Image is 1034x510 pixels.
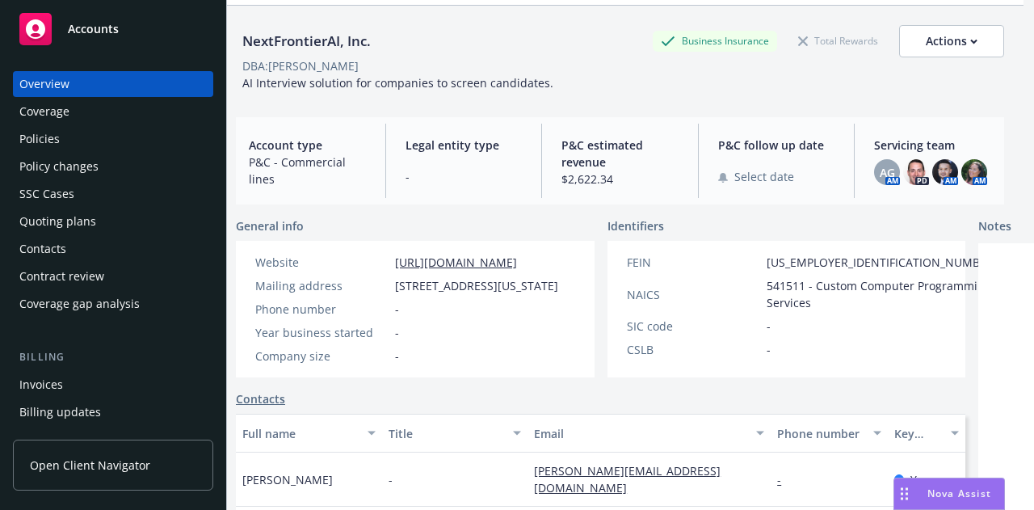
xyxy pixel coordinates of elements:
[13,399,213,425] a: Billing updates
[561,137,679,171] span: P&C estimated revenue
[19,71,69,97] div: Overview
[903,159,929,185] img: photo
[926,26,977,57] div: Actions
[932,159,958,185] img: photo
[19,372,63,398] div: Invoices
[236,414,382,453] button: Full name
[19,399,101,425] div: Billing updates
[395,255,517,270] a: [URL][DOMAIN_NAME]
[13,263,213,289] a: Contract review
[961,159,987,185] img: photo
[255,348,389,365] div: Company size
[19,263,104,289] div: Contract review
[19,181,74,207] div: SSC Cases
[236,217,304,234] span: General info
[718,137,835,154] span: P&C follow up date
[607,217,664,234] span: Identifiers
[13,99,213,124] a: Coverage
[777,472,794,487] a: -
[19,99,69,124] div: Coverage
[389,471,393,488] span: -
[255,254,389,271] div: Website
[395,324,399,341] span: -
[767,277,998,311] span: 541511 - Custom Computer Programming Services
[395,277,558,294] span: [STREET_ADDRESS][US_STATE]
[627,318,760,335] div: SIC code
[242,75,553,91] span: AI Interview solution for companies to screen candidates.
[68,23,119,36] span: Accounts
[395,348,399,365] span: -
[627,254,760,271] div: FEIN
[874,137,991,154] span: Servicing team
[19,126,60,152] div: Policies
[13,71,213,97] a: Overview
[249,137,366,154] span: Account type
[19,209,96,234] div: Quoting plans
[389,425,504,442] div: Title
[242,471,333,488] span: [PERSON_NAME]
[534,463,721,495] a: [PERSON_NAME][EMAIL_ADDRESS][DOMAIN_NAME]
[13,6,213,52] a: Accounts
[382,414,528,453] button: Title
[777,425,863,442] div: Phone number
[19,291,140,317] div: Coverage gap analysis
[13,209,213,234] a: Quoting plans
[13,349,213,365] div: Billing
[627,341,760,358] div: CSLB
[767,341,771,358] span: -
[653,31,777,51] div: Business Insurance
[528,414,771,453] button: Email
[242,57,359,74] div: DBA: [PERSON_NAME]
[236,31,377,52] div: NextFrontierAI, Inc.
[406,168,523,185] span: -
[236,390,285,407] a: Contacts
[249,154,366,188] span: P&C - Commercial lines
[534,425,746,442] div: Email
[888,414,965,453] button: Key contact
[894,478,914,509] div: Drag to move
[561,171,679,188] span: $2,622.34
[406,137,523,154] span: Legal entity type
[927,487,991,500] span: Nova Assist
[30,457,150,474] span: Open Client Navigator
[13,372,213,398] a: Invoices
[19,236,66,262] div: Contacts
[19,154,99,179] div: Policy changes
[978,217,1011,237] span: Notes
[255,301,389,318] div: Phone number
[767,318,771,335] span: -
[255,277,389,294] div: Mailing address
[734,168,794,185] span: Select date
[13,181,213,207] a: SSC Cases
[771,414,887,453] button: Phone number
[899,25,1004,57] button: Actions
[242,425,358,442] div: Full name
[13,154,213,179] a: Policy changes
[767,254,998,271] span: [US_EMPLOYER_IDENTIFICATION_NUMBER]
[790,31,886,51] div: Total Rewards
[910,471,929,488] span: Yes
[395,301,399,318] span: -
[13,236,213,262] a: Contacts
[13,126,213,152] a: Policies
[255,324,389,341] div: Year business started
[13,291,213,317] a: Coverage gap analysis
[893,478,1005,510] button: Nova Assist
[627,286,760,303] div: NAICS
[894,425,941,442] div: Key contact
[880,164,895,181] span: AG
